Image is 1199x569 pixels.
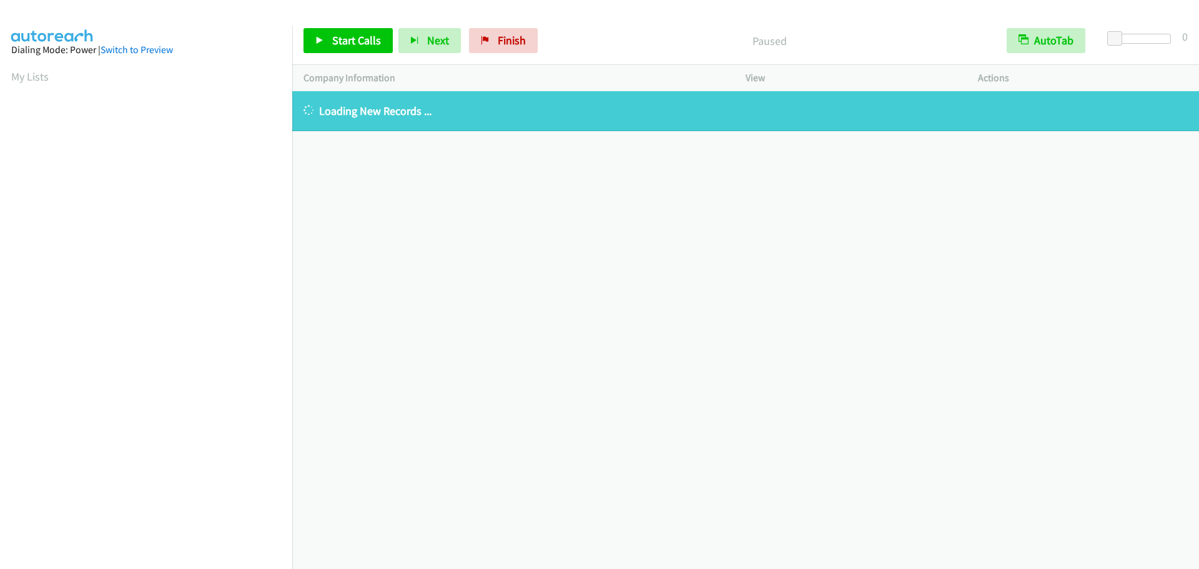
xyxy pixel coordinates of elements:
p: Loading New Records ... [303,102,1188,119]
button: AutoTab [1007,28,1085,53]
button: Next [398,28,461,53]
span: Finish [498,33,526,47]
div: Delay between calls (in seconds) [1113,34,1171,44]
div: 0 [1182,28,1188,45]
a: My Lists [11,69,49,84]
a: Switch to Preview [101,44,173,56]
span: Start Calls [332,33,381,47]
p: View [746,71,955,86]
span: Next [427,33,449,47]
div: Dialing Mode: Power | [11,42,281,57]
p: Actions [978,71,1188,86]
p: Company Information [303,71,723,86]
p: Paused [555,32,984,49]
a: Finish [469,28,538,53]
a: Start Calls [303,28,393,53]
